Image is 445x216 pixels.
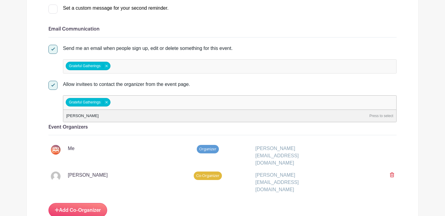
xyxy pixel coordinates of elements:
[68,145,74,152] p: Me
[63,5,169,12] div: Set a custom message for your second reminder.
[103,100,110,104] button: Remove item: '169707'
[51,172,61,181] img: default-ce2991bfa6775e67f084385cd625a349d9dcbb7a52a09fb2fda1e96e2d18dcdb.png
[194,172,222,180] span: Co-Organizer
[112,62,165,71] input: false
[48,26,397,32] h6: Email Communication
[48,5,169,11] a: Set a custom message for your second reminder.
[63,110,396,122] div: [PERSON_NAME]
[63,81,397,88] div: Allow invitees to contact the organizer from the event page.
[252,145,340,167] div: [PERSON_NAME][EMAIL_ADDRESS][DOMAIN_NAME]
[112,98,165,107] input: false
[48,124,397,130] h6: Event Organizers
[66,62,111,70] div: Grateful Gatherings
[68,172,108,179] p: [PERSON_NAME]
[252,172,340,193] div: [PERSON_NAME][EMAIL_ADDRESS][DOMAIN_NAME]
[103,64,110,68] button: Remove item: '169707'
[66,98,111,106] div: Grateful Gatherings
[197,145,219,153] span: Organizer
[63,45,397,52] div: Send me an email when people sign up, edit or delete something for this event.
[51,145,61,155] img: gg-logo-planhero-final.png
